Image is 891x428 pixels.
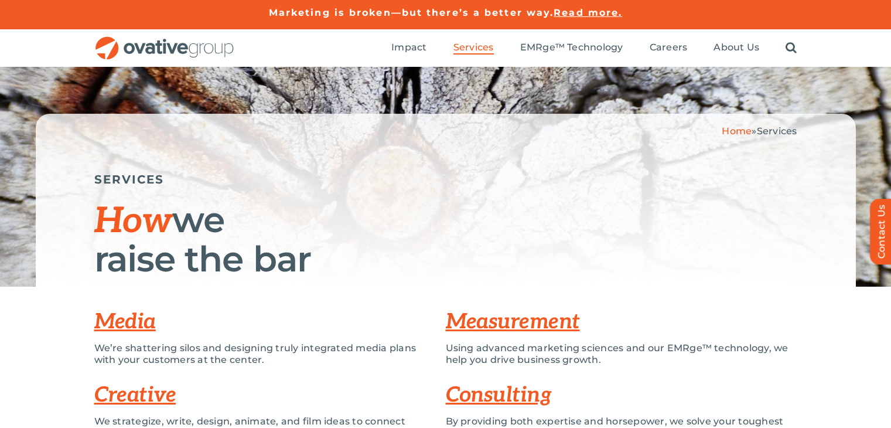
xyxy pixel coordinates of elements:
[391,42,426,53] span: Impact
[94,382,176,408] a: Creative
[94,35,235,46] a: OG_Full_horizontal_RGB
[391,42,426,55] a: Impact
[269,7,554,18] a: Marketing is broken—but there’s a better way.
[722,125,797,137] span: »
[722,125,752,137] a: Home
[554,7,622,18] a: Read more.
[757,125,797,137] span: Services
[391,29,797,67] nav: Menu
[650,42,688,53] span: Careers
[446,382,552,408] a: Consulting
[94,201,172,243] span: How
[520,42,623,55] a: EMRge™ Technology
[786,42,797,55] a: Search
[650,42,688,55] a: Careers
[94,342,428,366] p: We’re shattering silos and designing truly integrated media plans with your customers at the center.
[714,42,759,53] span: About Us
[446,309,580,335] a: Measurement
[94,201,797,278] h1: we raise the bar
[520,42,623,53] span: EMRge™ Technology
[446,342,797,366] p: Using advanced marketing sciences and our EMRge™ technology, we help you drive business growth.
[714,42,759,55] a: About Us
[94,309,156,335] a: Media
[94,172,797,186] h5: SERVICES
[453,42,494,53] span: Services
[453,42,494,55] a: Services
